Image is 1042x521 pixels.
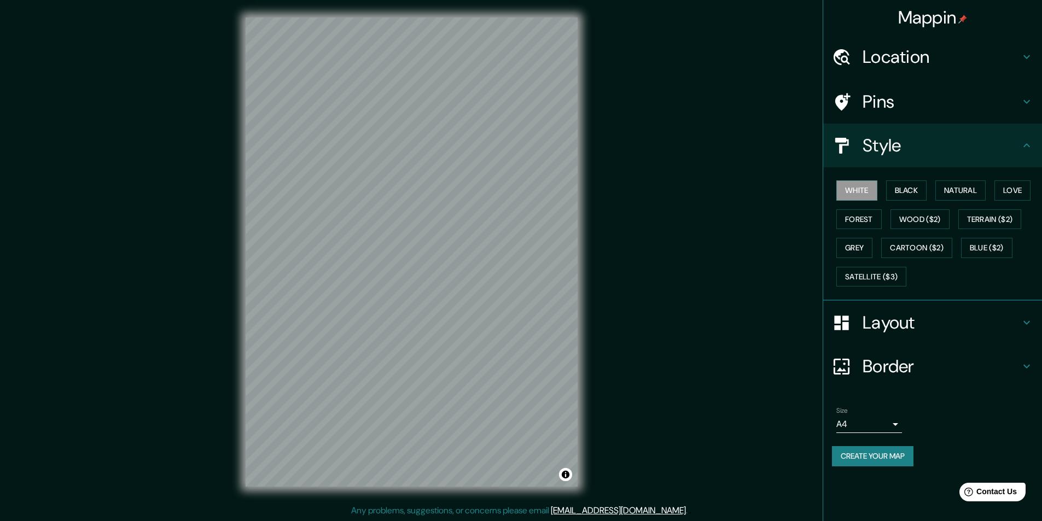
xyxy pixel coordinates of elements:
[886,180,927,201] button: Black
[823,124,1042,167] div: Style
[961,238,1012,258] button: Blue ($2)
[863,91,1020,113] h4: Pins
[836,267,906,287] button: Satellite ($3)
[863,355,1020,377] h4: Border
[836,209,882,230] button: Forest
[863,134,1020,156] h4: Style
[688,504,689,517] div: .
[832,446,913,466] button: Create your map
[836,180,877,201] button: White
[881,238,952,258] button: Cartoon ($2)
[246,17,578,487] canvas: Map
[823,344,1042,388] div: Border
[836,415,902,433] div: A4
[958,15,967,24] img: pin-icon.png
[836,406,848,415] label: Size
[836,238,872,258] button: Grey
[935,180,986,201] button: Natural
[823,301,1042,344] div: Layout
[994,180,1031,201] button: Love
[689,504,691,517] div: .
[863,46,1020,68] h4: Location
[863,312,1020,333] h4: Layout
[551,505,686,516] a: [EMAIL_ADDRESS][DOMAIN_NAME]
[559,468,572,481] button: Toggle attribution
[823,80,1042,124] div: Pins
[945,478,1030,509] iframe: Help widget launcher
[890,209,950,230] button: Wood ($2)
[898,7,968,28] h4: Mappin
[351,504,688,517] p: Any problems, suggestions, or concerns please email .
[958,209,1022,230] button: Terrain ($2)
[823,35,1042,79] div: Location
